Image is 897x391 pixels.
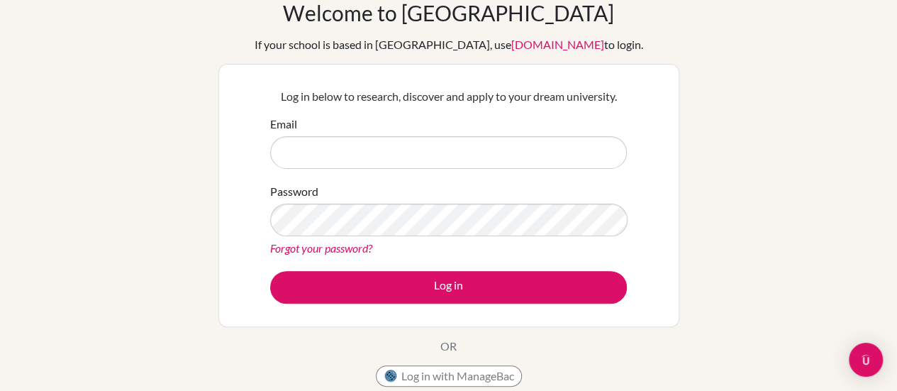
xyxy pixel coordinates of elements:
p: OR [440,338,457,355]
a: [DOMAIN_NAME] [511,38,604,51]
button: Log in with ManageBac [376,365,522,387]
a: Forgot your password? [270,241,372,255]
div: Open Intercom Messenger [849,343,883,377]
p: Log in below to research, discover and apply to your dream university. [270,88,627,105]
label: Password [270,183,318,200]
button: Log in [270,271,627,304]
label: Email [270,116,297,133]
div: If your school is based in [GEOGRAPHIC_DATA], use to login. [255,36,643,53]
